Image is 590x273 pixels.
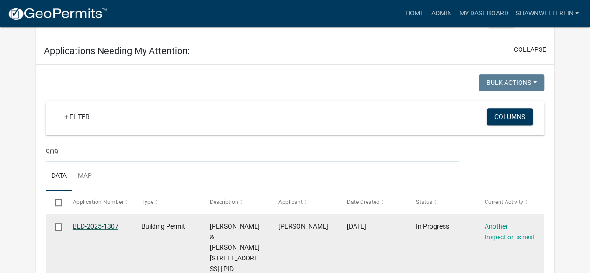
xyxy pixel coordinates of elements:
a: Admin [427,5,455,22]
datatable-header-cell: Date Created [338,191,407,213]
datatable-header-cell: Current Activity [475,191,544,213]
a: Home [401,5,427,22]
a: Data [46,161,72,191]
datatable-header-cell: Applicant [270,191,338,213]
span: Justin [278,223,328,230]
span: In Progress [416,223,449,230]
button: Columns [487,108,533,125]
h5: Applications Needing My Attention: [44,45,190,56]
datatable-header-cell: Application Number [64,191,132,213]
datatable-header-cell: Description [201,191,270,213]
button: collapse [514,45,546,55]
a: My Dashboard [455,5,512,22]
span: Description [210,199,238,205]
a: ShawnWetterlin [512,5,583,22]
datatable-header-cell: Select [46,191,63,213]
span: Current Activity [484,199,523,205]
a: BLD-2025-1307 [73,223,118,230]
a: + Filter [57,108,97,125]
datatable-header-cell: Type [132,191,201,213]
span: 08/18/2025 [347,223,366,230]
input: Search for applications [46,142,458,161]
span: Type [141,199,153,205]
span: Applicant [278,199,303,205]
a: Another Inspection is next [484,223,534,241]
datatable-header-cell: Status [407,191,475,213]
span: Building Permit [141,223,185,230]
a: Map [72,161,97,191]
span: Date Created [347,199,380,205]
span: Application Number [73,199,124,205]
span: Status [416,199,432,205]
button: Bulk Actions [479,74,544,91]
